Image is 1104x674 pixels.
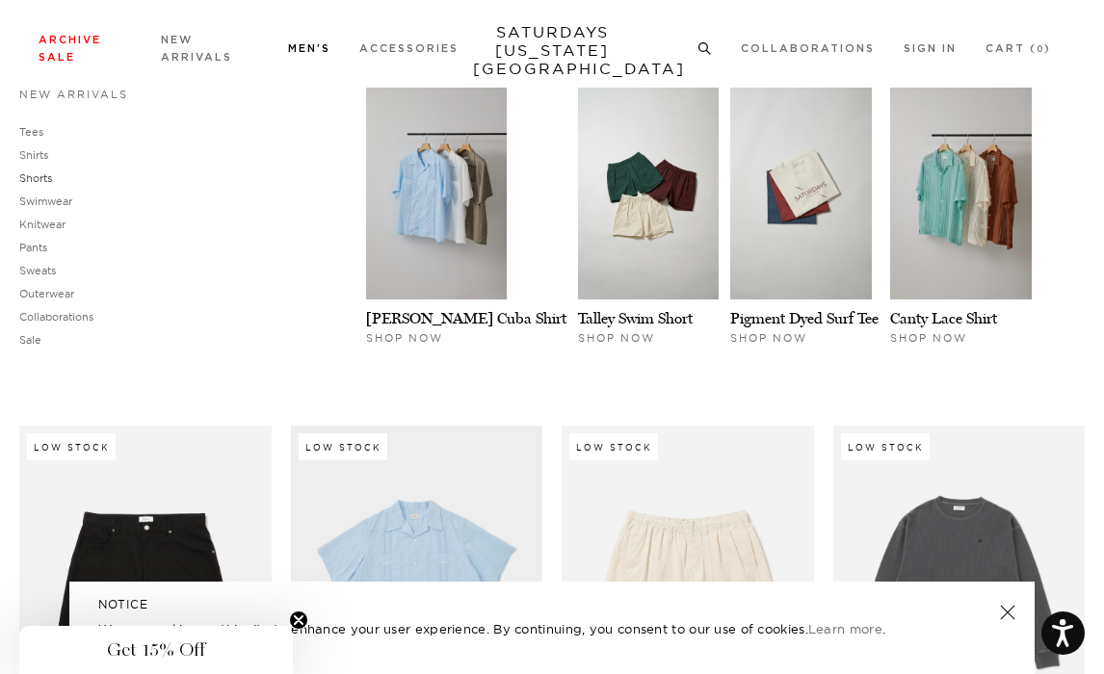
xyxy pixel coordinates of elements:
[98,596,1006,613] h5: NOTICE
[19,287,74,300] a: Outerwear
[841,433,930,460] div: Low Stock
[39,35,101,63] a: Archive Sale
[19,194,72,208] a: Swimwear
[19,264,56,277] a: Sweats
[366,309,566,327] a: [PERSON_NAME] Cuba Shirt
[19,626,293,674] div: Get 15% OffClose teaser
[19,241,47,254] a: Pants
[19,218,66,231] a: Knitwear
[1037,45,1044,54] small: 0
[904,43,957,54] a: Sign In
[19,88,128,101] a: New Arrivals
[19,171,52,185] a: Shorts
[473,23,632,78] a: SATURDAYS[US_STATE][GEOGRAPHIC_DATA]
[986,43,1051,54] a: Cart (0)
[890,309,997,327] a: Canty Lace Shirt
[161,35,232,63] a: New Arrivals
[19,333,41,347] a: Sale
[19,148,48,162] a: Shirts
[741,43,875,54] a: Collaborations
[299,433,387,460] div: Low Stock
[569,433,658,460] div: Low Stock
[288,43,330,54] a: Men's
[19,125,43,139] a: Tees
[808,621,882,636] a: Learn more
[19,310,93,324] a: Collaborations
[578,309,693,327] a: Talley Swim Short
[730,309,879,327] a: Pigment Dyed Surf Tee
[359,43,459,54] a: Accessories
[289,610,308,630] button: Close teaser
[98,619,937,638] p: We use cookies on this site to enhance your user experience. By continuing, you consent to our us...
[107,638,205,661] span: Get 15% Off
[27,433,116,460] div: Low Stock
